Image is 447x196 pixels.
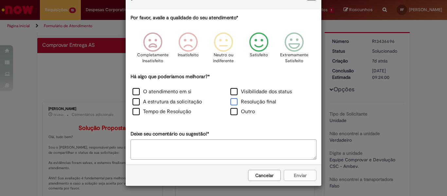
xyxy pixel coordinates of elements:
[131,73,316,117] div: Há algo que poderíamos melhorar?*
[136,27,169,72] div: Completamente Insatisfeito
[133,88,191,96] label: O atendimento em si
[230,108,255,116] label: Outro
[137,52,169,64] p: Completamente Insatisfeito
[230,98,276,106] label: Resolução final
[277,27,311,72] div: Extremamente Satisfeito
[212,52,235,64] p: Neutro ou indiferente
[250,52,268,58] p: Satisfeito
[280,52,308,64] p: Extremamente Satisfeito
[207,27,240,72] div: Neutro ou indiferente
[248,170,281,181] button: Cancelar
[178,52,199,58] p: Insatisfeito
[171,27,205,72] div: Insatisfeito
[133,98,202,106] label: A estrutura da solicitação
[230,88,292,96] label: Visibilidade dos status
[242,27,276,72] div: Satisfeito
[131,14,238,21] label: Por favor, avalie a qualidade do seu atendimento*
[133,108,191,116] label: Tempo de Resolução
[131,131,209,137] label: Deixe seu comentário ou sugestão!*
